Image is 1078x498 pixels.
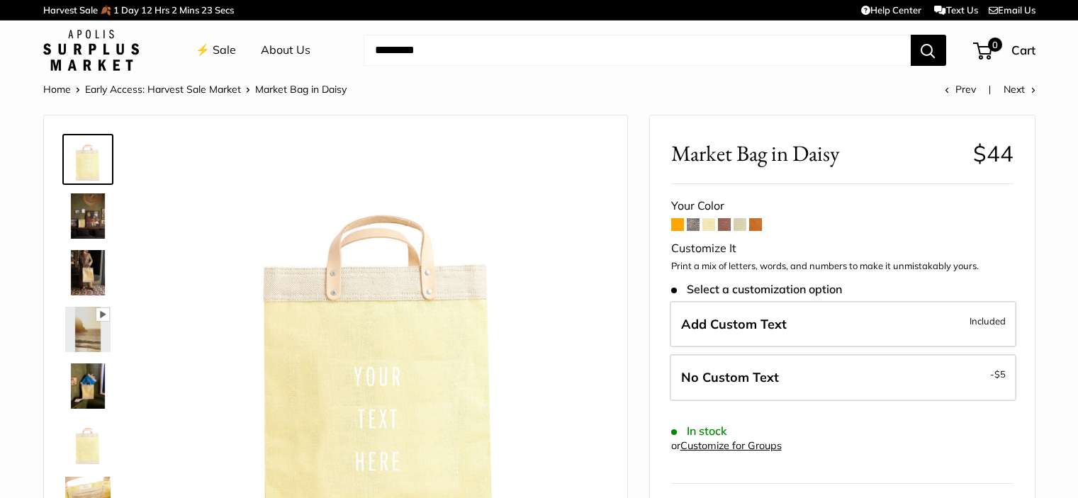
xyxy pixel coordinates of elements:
a: 0 Cart [975,39,1035,62]
span: - [990,366,1006,383]
span: 0 [987,38,1001,52]
button: Search [911,35,946,66]
span: Hrs [155,4,169,16]
a: ⚡️ Sale [196,40,236,61]
a: Early Access: Harvest Sale Market [85,83,241,96]
a: Next [1004,83,1035,96]
a: Help Center [861,4,921,16]
a: Market Bag in Daisy [62,361,113,412]
img: Market Bag in Daisy [65,193,111,239]
span: Cart [1011,43,1035,57]
div: or [671,436,782,455]
span: Secs [215,4,234,16]
a: Market Bag in Daisy [62,191,113,242]
div: Customize It [671,238,1014,259]
span: Included [970,312,1006,329]
a: Home [43,83,71,96]
span: Market Bag in Daisy [671,140,962,166]
img: description_Seal of authenticity printed on the backside of every bag. [65,420,111,465]
a: Text Us [934,4,977,16]
span: 1 [113,4,119,16]
input: Search... [364,35,911,66]
a: Prev [945,83,976,96]
span: Mins [179,4,199,16]
span: In stock [671,424,727,438]
label: Add Custom Text [670,301,1016,348]
span: Add Custom Text [681,316,787,332]
span: Select a customization option [671,283,842,296]
p: Print a mix of letters, words, and numbers to make it unmistakably yours. [671,259,1014,273]
span: 12 [141,4,152,16]
span: No Custom Text [681,369,779,385]
span: Day [121,4,139,16]
span: 23 [201,4,213,16]
a: description_Seal of authenticity printed on the backside of every bag. [62,417,113,468]
img: Market Bag in Daisy [65,363,111,409]
span: $5 [994,368,1006,380]
span: $44 [973,140,1014,167]
span: 2 [172,4,177,16]
img: description_The Original Market Bag in Daisy [65,250,111,295]
img: Market Bag in Daisy [65,137,111,182]
a: Market Bag in Daisy [62,134,113,185]
a: Customize for Groups [680,439,782,452]
div: Your Color [671,196,1014,217]
a: description_The Original Market Bag in Daisy [62,247,113,298]
a: Email Us [989,4,1035,16]
img: Apolis: Surplus Market [43,30,139,71]
label: Leave Blank [670,354,1016,401]
a: Market Bag in Daisy [62,304,113,355]
nav: Breadcrumb [43,80,347,98]
img: Market Bag in Daisy [65,307,111,352]
span: Market Bag in Daisy [255,83,347,96]
a: About Us [261,40,310,61]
